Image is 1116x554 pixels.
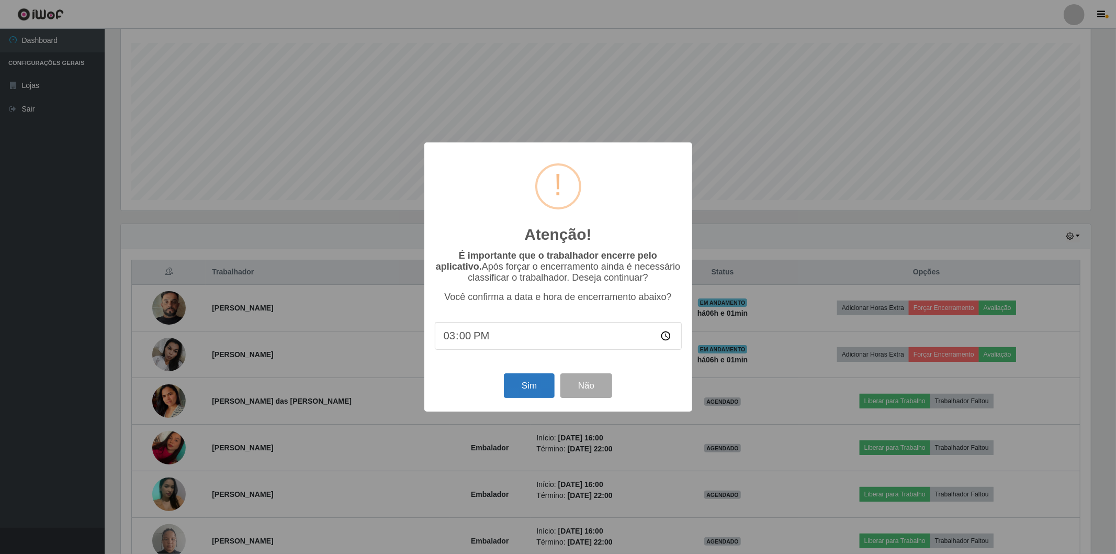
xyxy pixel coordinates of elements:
b: É importante que o trabalhador encerre pelo aplicativo. [436,250,657,272]
h2: Atenção! [524,225,591,244]
button: Não [560,373,612,398]
p: Você confirma a data e hora de encerramento abaixo? [435,292,682,303]
button: Sim [504,373,555,398]
p: Após forçar o encerramento ainda é necessário classificar o trabalhador. Deseja continuar? [435,250,682,283]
